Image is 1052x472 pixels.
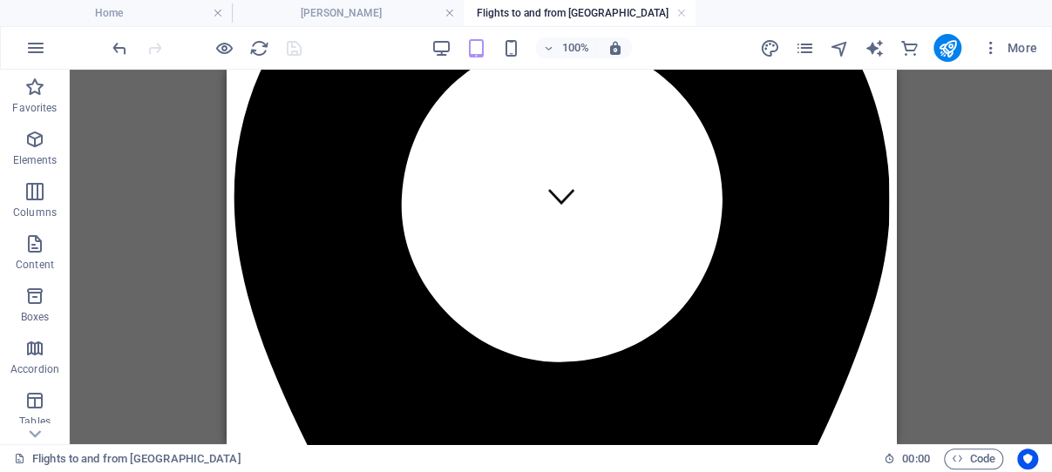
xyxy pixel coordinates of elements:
[829,37,850,58] button: navigator
[975,34,1044,62] button: More
[884,448,930,469] h6: Session time
[248,37,269,58] button: reload
[16,258,54,272] p: Content
[13,206,57,219] p: Columns
[12,101,57,115] p: Favorites
[607,40,622,56] i: On resize automatically adjust zoom level to fit chosen device.
[21,310,50,324] p: Boxes
[535,37,597,58] button: 100%
[944,448,1003,469] button: Code
[110,38,130,58] i: Undo: Edit headline (Ctrl+Z)
[759,38,779,58] i: Design (Ctrl+Alt+Y)
[232,3,464,23] h4: ​[PERSON_NAME]
[794,37,815,58] button: pages
[794,38,814,58] i: Pages (Ctrl+Alt+S)
[109,37,130,58] button: undo
[933,34,961,62] button: publish
[902,448,929,469] span: 00 00
[899,38,919,58] i: Commerce
[952,448,995,469] span: Code
[937,38,957,58] i: Publish
[464,3,696,23] h4: Flights to and from [GEOGRAPHIC_DATA]
[899,37,920,58] button: commerce
[13,153,58,167] p: Elements
[982,39,1037,57] span: More
[10,362,59,376] p: Accordion
[249,38,269,58] i: Reload page
[1017,448,1038,469] button: Usercentrics
[759,37,780,58] button: design
[561,37,589,58] h6: 100%
[829,38,849,58] i: Navigator
[864,37,885,58] button: text_generator
[19,415,51,428] p: Tables
[214,37,234,58] button: Click here to leave preview mode and continue editing
[14,448,241,469] a: Click to cancel selection. Double-click to open Pages
[864,38,884,58] i: AI Writer
[914,452,917,465] span: :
